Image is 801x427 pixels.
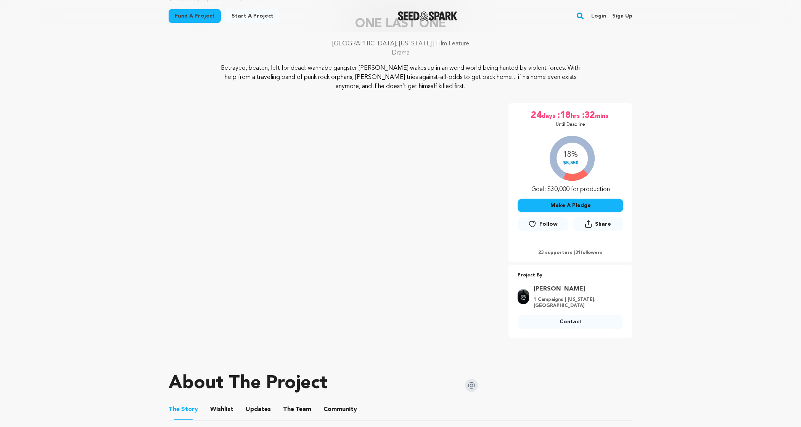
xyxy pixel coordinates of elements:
[539,220,558,228] span: Follow
[531,109,542,122] span: 24
[169,405,198,414] span: Story
[575,250,581,255] span: 31
[591,10,606,22] a: Login
[398,11,458,21] img: Seed&Spark Logo Dark Mode
[518,315,623,329] a: Contact
[210,405,233,414] span: Wishlist
[595,109,610,122] span: mins
[534,297,619,309] p: 1 Campaigns | [US_STATE], [GEOGRAPHIC_DATA]
[518,289,529,304] img: caa813c165506122.jpg
[573,217,623,231] button: Share
[169,39,632,48] p: [GEOGRAPHIC_DATA], [US_STATE] | Film Feature
[581,109,595,122] span: :32
[169,9,221,23] a: Fund a project
[518,250,623,256] p: 23 supporters | followers
[612,10,632,22] a: Sign up
[323,405,357,414] span: Community
[246,405,271,414] span: Updates
[518,271,623,280] p: Project By
[557,109,571,122] span: :18
[169,48,632,58] p: Drama
[215,64,586,91] p: Betrayed, beaten, left for dead: wannabe gangster [PERSON_NAME] wakes up in an weird world being ...
[283,405,294,414] span: The
[225,9,280,23] a: Start a project
[571,109,581,122] span: hrs
[283,405,311,414] span: Team
[595,220,611,228] span: Share
[534,284,619,294] a: Goto Dakota Loesch profile
[169,405,180,414] span: The
[398,11,458,21] a: Seed&Spark Homepage
[542,109,557,122] span: days
[465,379,478,392] img: Seed&Spark Instagram Icon
[556,122,585,128] p: Until Deadline
[573,217,623,234] span: Share
[518,199,623,212] button: Make A Pledge
[518,217,568,231] a: Follow
[169,374,327,393] h1: About The Project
